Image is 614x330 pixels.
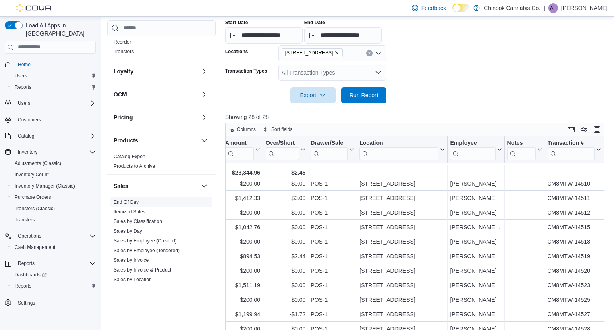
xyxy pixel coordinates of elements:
button: Catalog [2,130,99,142]
button: Export [290,87,336,103]
label: Locations [225,48,248,55]
span: Transfers (Classic) [11,204,96,213]
a: Catalog Export [114,154,145,159]
a: Sales by Invoice [114,257,149,263]
div: [PERSON_NAME] [450,179,502,188]
div: Employee [450,139,495,147]
div: [PERSON_NAME] [PERSON_NAME] [450,222,502,232]
div: Transaction # [547,139,594,160]
button: Catalog [15,131,37,141]
h3: Loyalty [114,67,133,75]
a: Itemized Sales [114,209,145,215]
button: Products [199,136,209,145]
span: Customers [15,115,96,125]
button: Adjustments (Classic) [8,158,99,169]
a: Transfers [11,215,38,225]
button: Sort fields [260,125,296,134]
div: $1,511.19 [225,280,260,290]
div: $200.00 [225,295,260,305]
div: POS-1 [311,208,354,217]
a: Reports [11,281,35,291]
button: Reports [2,258,99,269]
input: Press the down key to open a popover containing a calendar. [225,27,303,44]
span: Transfers [15,217,35,223]
div: [PERSON_NAME] [450,237,502,246]
div: $894.53 [225,251,260,261]
span: Reorder [114,39,131,45]
div: -$1.72 [266,309,305,319]
div: POS-1 [311,295,354,305]
span: Purchase Orders [11,192,96,202]
div: [STREET_ADDRESS] [359,208,445,217]
div: [STREET_ADDRESS] [359,237,445,246]
div: $0.00 [266,222,305,232]
span: Operations [15,231,96,241]
span: Itemized Sales [114,209,145,215]
span: Columns [237,126,256,133]
button: Inventory [2,146,99,158]
div: POS-1 [311,309,354,319]
button: Remove 112 Center St SE High River from selection in this group [334,50,339,55]
div: CM8MTW-14512 [547,208,601,217]
button: Employee [450,139,502,160]
a: Inventory Count [11,170,52,180]
span: Settings [18,300,35,306]
div: $200.00 [225,237,260,246]
div: - [311,168,354,178]
a: Settings [15,298,38,308]
button: Reports [8,81,99,93]
span: Customers [18,117,41,123]
div: [STREET_ADDRESS] [359,251,445,261]
span: Inventory [15,147,96,157]
a: Sales by Employee (Created) [114,238,177,244]
a: Home [15,60,34,69]
div: [STREET_ADDRESS] [359,193,445,203]
span: Transfers [114,48,134,55]
div: CM8MTW-14525 [547,295,601,305]
div: [STREET_ADDRESS] [359,309,445,319]
span: Inventory Manager (Classic) [15,183,75,189]
span: Inventory Count [15,171,49,178]
button: Inventory [15,147,41,157]
a: Sales by Invoice & Product [114,267,171,273]
h3: OCM [114,90,127,98]
span: Users [11,71,96,81]
button: Transfers [8,214,99,226]
span: Reports [15,283,31,289]
button: Display options [579,125,589,134]
span: Home [18,61,31,68]
img: Cova [16,4,52,12]
div: - [450,168,502,178]
button: Pricing [199,113,209,122]
label: Start Date [225,19,248,26]
button: Clear input [366,50,373,56]
span: [STREET_ADDRESS] [285,49,333,57]
a: End Of Day [114,199,139,205]
div: $0.00 [266,179,305,188]
div: Notes [507,139,535,147]
a: Sales by Day [114,228,142,234]
div: [STREET_ADDRESS] [359,295,445,305]
div: Amount [225,139,254,147]
h3: Sales [114,182,129,190]
div: POS-1 [311,193,354,203]
button: Sales [199,181,209,191]
button: OCM [199,90,209,99]
div: POS-1 [311,280,354,290]
button: Transaction # [547,139,601,160]
label: End Date [304,19,325,26]
div: CM8MTW-14523 [547,280,601,290]
div: [PERSON_NAME] [450,280,502,290]
a: Reports [11,82,35,92]
button: Customers [2,114,99,125]
a: Customers [15,115,44,125]
div: $200.00 [225,208,260,217]
div: [PERSON_NAME] [450,309,502,319]
div: $2.45 [266,168,305,178]
div: [STREET_ADDRESS] [359,266,445,276]
div: Location [359,139,438,160]
a: Sales by Employee (Tendered) [114,248,180,253]
button: Users [8,70,99,81]
span: Users [15,73,27,79]
span: Cash Management [15,244,55,251]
